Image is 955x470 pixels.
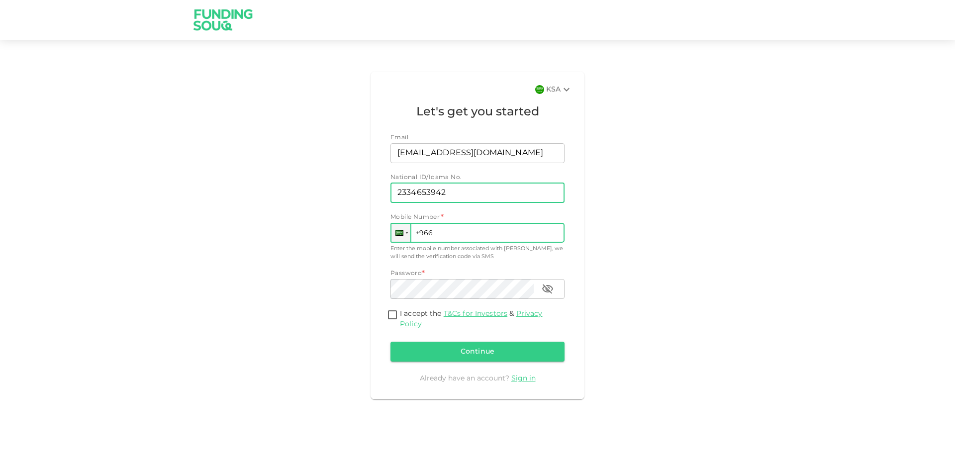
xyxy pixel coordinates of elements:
span: I accept the & [400,310,542,328]
h1: Let's get you started [390,103,565,121]
span: Mobile Number [390,213,440,223]
div: KSA [546,84,573,95]
span: termsConditionsForInvestmentsAccepted [385,309,400,322]
input: nationalId [390,183,565,203]
a: Privacy Policy [400,310,542,328]
div: Enter the mobile number associated with [PERSON_NAME], we will send the verification code via SMS [390,245,565,261]
a: T&Cs for Investors [444,310,507,317]
input: password [390,279,534,299]
div: Already have an account? [390,374,565,383]
a: Sign in [511,375,536,382]
div: Saudi Arabia: + 966 [391,224,410,242]
button: Continue [390,342,565,362]
input: email [390,143,554,163]
img: flag-sa.b9a346574cdc8950dd34b50780441f57.svg [535,85,544,94]
input: 1 (702) 123-4567 [390,223,565,243]
span: National ID/Iqama No. [390,175,462,181]
span: Password [390,271,422,277]
span: Email [390,135,408,141]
